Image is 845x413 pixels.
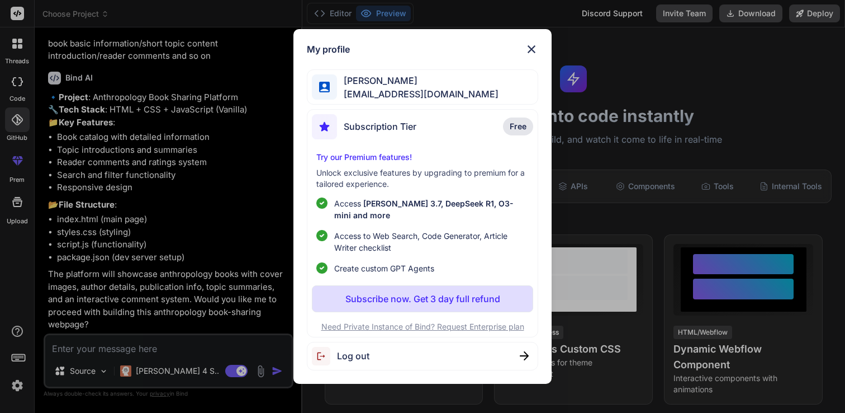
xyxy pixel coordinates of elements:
p: Subscribe now. Get 3 day full refund [345,292,500,306]
p: Need Private Instance of Bind? Request Enterprise plan [312,321,533,332]
span: Free [510,121,526,132]
p: Try our Premium features! [316,152,529,163]
button: Subscribe now. Get 3 day full refund [312,285,533,312]
img: close [520,351,529,360]
h1: My profile [307,43,350,56]
span: [EMAIL_ADDRESS][DOMAIN_NAME] [337,87,499,101]
span: Create custom GPT Agents [334,262,434,274]
img: logout [312,347,337,365]
img: profile [319,82,330,92]
span: Access to Web Search, Code Generator, Article Writer checklist [334,230,529,254]
p: Access [334,198,529,221]
p: Unlock exclusive features by upgrading to premium for a tailored experience. [316,167,529,190]
img: checklist [316,262,327,274]
span: Log out [337,349,369,363]
span: Subscription Tier [344,120,416,133]
img: close [525,43,538,56]
img: checklist [316,198,327,209]
img: subscription [312,114,337,139]
img: checklist [316,230,327,241]
span: [PERSON_NAME] 3.7, DeepSeek R1, O3-mini and more [334,199,514,220]
span: [PERSON_NAME] [337,74,499,87]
